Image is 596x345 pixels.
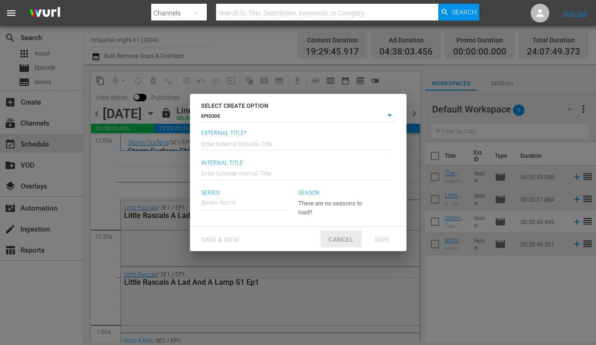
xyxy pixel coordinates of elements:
span: Season [298,190,371,197]
span: Cancel [321,236,361,243]
a: Sign Out [563,9,587,17]
div: There are no seasons to load!! [298,191,371,217]
button: Cancel [321,231,362,247]
span: Save [367,236,397,243]
button: Save & View [194,231,246,247]
img: ans4CAIJ8jUAAAAAAAAAAAAAAAAAAAAAAAAgQb4GAAAAAAAAAAAAAAAAAAAAAAAAJMjXAAAAAAAAAAAAAAAAAAAAAAAAgAT5G... [22,2,67,24]
span: External Title* [201,130,391,137]
button: Save [362,231,403,247]
span: menu [6,7,17,19]
span: Search [452,4,477,21]
span: Internal Title [201,160,391,167]
span: Save & View [194,236,246,243]
h6: SELECT CREATE OPTION [201,101,395,111]
div: EPISODE [201,111,395,122]
span: Series [201,190,287,197]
